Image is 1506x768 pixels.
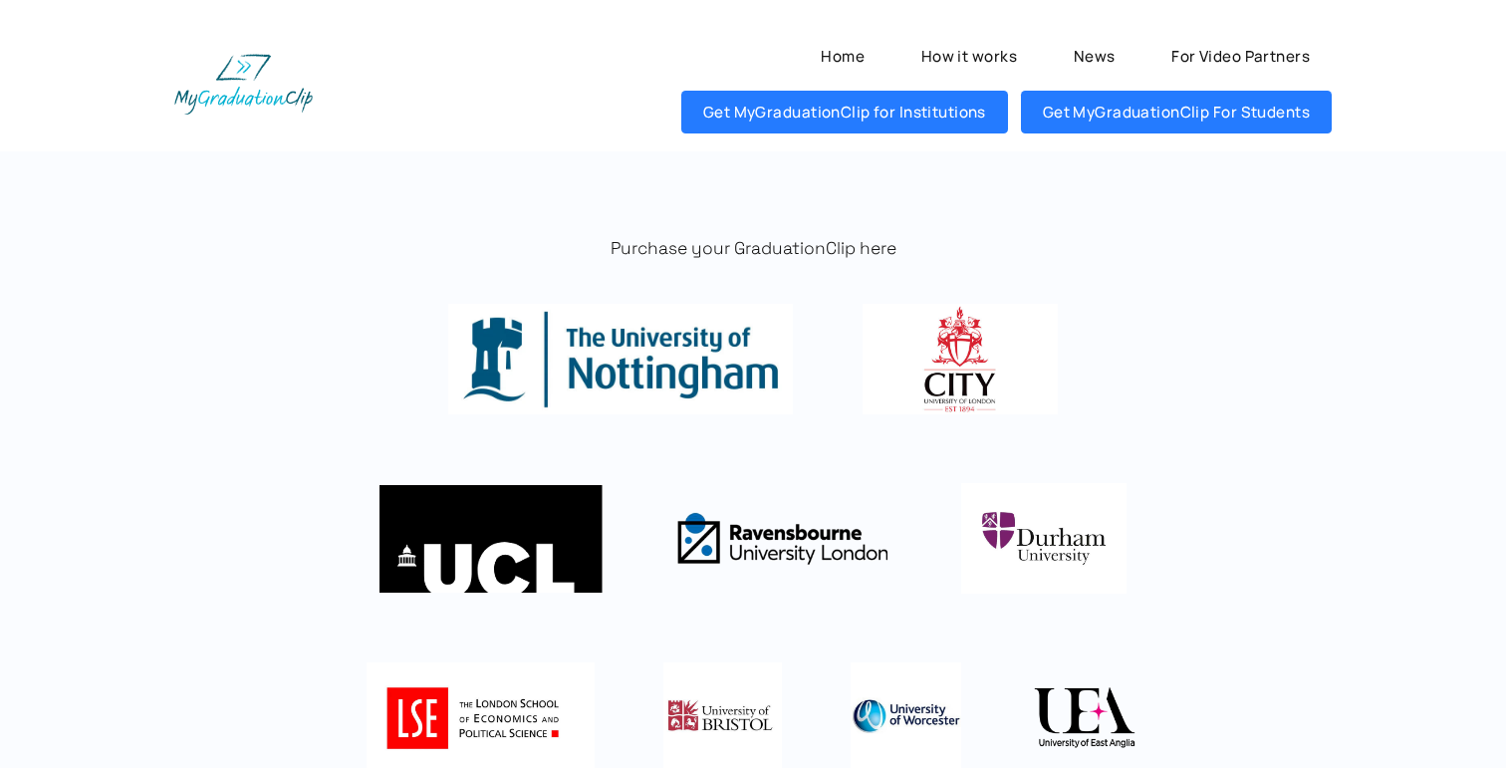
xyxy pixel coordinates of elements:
img: Ravensbourne University London [672,483,892,594]
a: Home [799,35,885,78]
img: Untitled [961,483,1127,594]
p: Purchase your GraduationClip here [174,237,1331,261]
a: News [1052,35,1136,78]
a: For Video Partners [1149,35,1332,78]
img: University College London [379,483,603,593]
a: Get MyGraduationClip For Students [1021,91,1332,133]
a: How it works [899,35,1039,78]
img: Nottingham [448,304,794,413]
img: City [863,304,1059,413]
a: Get MyGraduationClip for Institutions [681,91,1008,133]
